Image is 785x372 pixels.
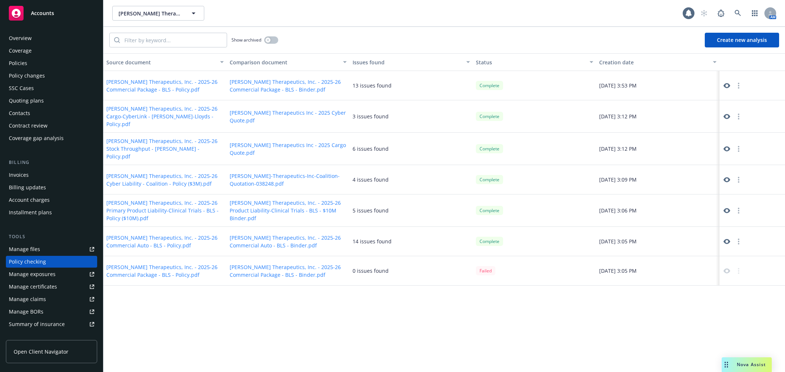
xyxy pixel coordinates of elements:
div: Source document [106,58,216,66]
div: Contacts [9,107,30,119]
button: [PERSON_NAME] Therapeutics, Inc. - 2025-26 Primary Product Liability-Clinical Trials - BLS - Poli... [106,199,224,222]
a: Manage BORs [6,306,97,318]
div: Complete [476,112,503,121]
a: Policies [6,57,97,69]
div: [DATE] 3:09 PM [596,165,719,194]
div: Comparison document [230,58,339,66]
div: 5 issues found [353,207,389,214]
a: Start snowing [697,6,711,21]
a: Policy checking [6,256,97,268]
div: Complete [476,175,503,184]
div: Coverage [9,45,32,57]
div: Complete [476,81,503,90]
div: Complete [476,237,503,246]
span: Open Client Navigator [14,348,68,355]
div: Summary of insurance [9,318,65,330]
div: Billing [6,159,97,166]
a: Summary of insurance [6,318,97,330]
button: Create new analysis [705,33,779,47]
button: Source document [103,53,227,71]
a: Manage exposures [6,268,97,280]
div: Invoices [9,169,29,181]
button: [PERSON_NAME] Therapeutics, Inc. - 2025-26 Cyber Liability - Coalition - Policy ($3M).pdf [106,172,224,187]
a: Manage files [6,243,97,255]
button: [PERSON_NAME] Therapeutics, Inc. - 2025-26 Stock Throughput - [PERSON_NAME] - Policy.pdf [106,137,224,160]
span: Show archived [231,37,261,43]
a: Quoting plans [6,95,97,107]
div: [DATE] 3:12 PM [596,133,719,165]
a: Manage certificates [6,281,97,293]
a: Policy changes [6,70,97,82]
a: SSC Cases [6,82,97,94]
div: Quoting plans [9,95,44,107]
div: Coverage gap analysis [9,132,64,144]
div: 6 issues found [353,145,389,153]
div: Manage BORs [9,306,43,318]
div: Billing updates [9,182,46,193]
div: 13 issues found [353,82,392,89]
div: Manage claims [9,293,46,305]
a: Billing updates [6,182,97,193]
div: Status [476,58,585,66]
div: Account charges [9,194,50,206]
div: Manage exposures [9,268,56,280]
span: [PERSON_NAME] Therapeutics, Inc. [119,10,182,17]
button: [PERSON_NAME] Therapeutics, Inc. [112,6,204,21]
a: Manage claims [6,293,97,305]
button: [PERSON_NAME] Therapeutics Inc - 2025 Cyber Quote.pdf [230,109,347,124]
button: [PERSON_NAME] Therapeutics Inc - 2025 Cargo Quote.pdf [230,141,347,157]
div: [DATE] 3:53 PM [596,71,719,100]
button: [PERSON_NAME] Therapeutics, Inc. - 2025-26 Product Liability-Clinical Trials - BLS - $10M Binder.pdf [230,199,347,222]
button: [PERSON_NAME] Therapeutics, Inc. - 2025-26 Commercial Auto - BLS - Binder.pdf [230,234,347,249]
div: [DATE] 3:05 PM [596,227,719,256]
div: Manage certificates [9,281,57,293]
div: Manage files [9,243,40,255]
button: Nova Assist [722,357,772,372]
svg: Search [114,37,120,43]
a: Accounts [6,3,97,24]
button: [PERSON_NAME] Therapeutics, Inc. - 2025-26 Commercial Package - BLS - Policy.pdf [106,78,224,93]
div: Contract review [9,120,47,132]
div: 4 issues found [353,176,389,183]
div: [DATE] 3:05 PM [596,256,719,286]
div: [DATE] 3:12 PM [596,100,719,133]
a: Coverage [6,45,97,57]
div: Complete [476,206,503,215]
div: Drag to move [722,357,731,372]
a: Coverage gap analysis [6,132,97,144]
a: Account charges [6,194,97,206]
a: Switch app [747,6,762,21]
div: 0 issues found [353,267,389,275]
button: [PERSON_NAME]-Therapeutics-Inc-Coalition-Quotation-038248.pdf [230,172,347,187]
a: Contacts [6,107,97,119]
div: Policy checking [9,256,46,268]
div: Tools [6,233,97,240]
button: [PERSON_NAME] Therapeutics, Inc. - 2025-26 Cargo-CyberLink - [PERSON_NAME]-Lloyds - Policy.pdf [106,105,224,128]
span: Nova Assist [737,361,766,368]
a: Search [731,6,745,21]
a: Report a Bug [714,6,728,21]
div: 14 issues found [353,237,392,245]
div: Failed [476,266,495,275]
a: Contract review [6,120,97,132]
div: Overview [9,32,32,44]
button: Comparison document [227,53,350,71]
div: Policies [9,57,27,69]
div: Creation date [599,58,708,66]
div: Policy changes [9,70,45,82]
button: [PERSON_NAME] Therapeutics, Inc. - 2025-26 Commercial Package - BLS - Binder.pdf [230,263,347,279]
input: Filter by keyword... [120,33,227,47]
button: Status [473,53,596,71]
div: Installment plans [9,207,52,218]
div: SSC Cases [9,82,34,94]
div: 3 issues found [353,112,389,120]
button: [PERSON_NAME] Therapeutics, Inc. - 2025-26 Commercial Package - BLS - Binder.pdf [230,78,347,93]
button: Issues found [350,53,473,71]
div: Issues found [353,58,462,66]
a: Installment plans [6,207,97,218]
div: [DATE] 3:06 PM [596,194,719,227]
span: Accounts [31,10,54,16]
button: [PERSON_NAME] Therapeutics, Inc. - 2025-26 Commercial Package - BLS - Policy.pdf [106,263,224,279]
a: Invoices [6,169,97,181]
